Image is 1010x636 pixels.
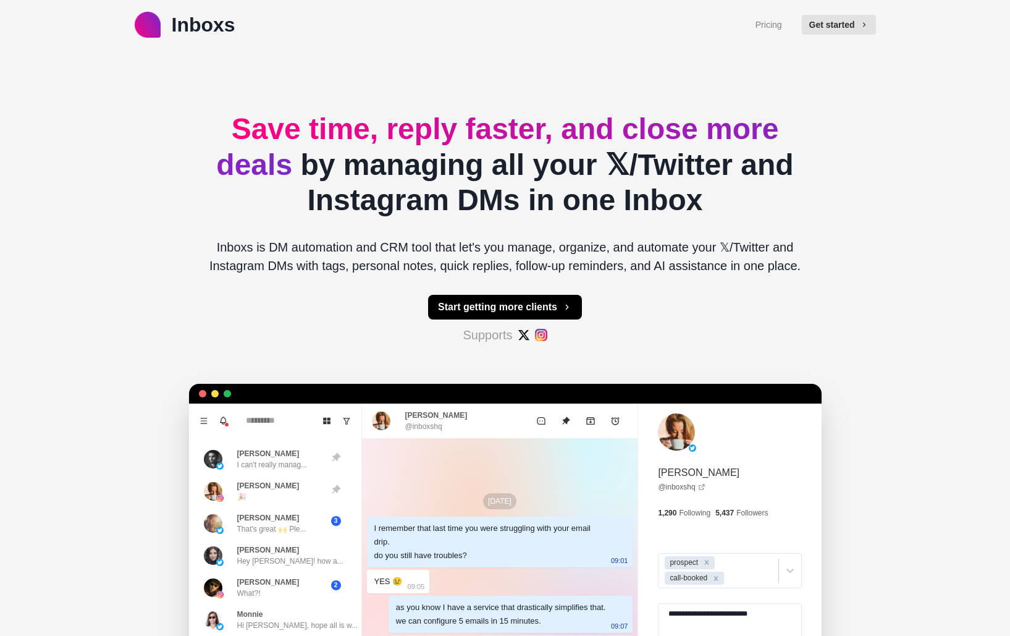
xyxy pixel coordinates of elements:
[237,448,300,459] p: [PERSON_NAME]
[237,588,261,599] p: What?!
[463,326,512,344] p: Supports
[194,411,214,431] button: Menu
[658,481,705,493] a: @inboxshq
[204,450,222,469] img: picture
[529,409,553,433] button: Mark as unread
[736,507,768,519] p: Followers
[199,238,812,275] p: Inboxs is DM automation and CRM tool that let's you manage, organize, and automate your 𝕏/Twitter...
[237,577,300,588] p: [PERSON_NAME]
[603,409,628,433] button: Add reminder
[518,329,530,341] img: #
[237,524,306,535] p: That's great 🙌 Ple...
[611,554,628,567] p: 09:01
[483,493,516,509] p: [DATE]
[666,572,709,585] div: call-booked
[317,411,337,431] button: Board View
[237,556,343,567] p: Hey [PERSON_NAME]! how a...
[405,421,442,432] p: @inboxshq
[204,514,222,533] img: picture
[709,572,723,585] div: Remove call-booked
[553,409,578,433] button: Unpin
[428,295,582,320] button: Start getting more clients
[396,601,606,628] div: as you know I have a service that drastically simplifies that. we can configure 5 emails in 15 mi...
[214,411,234,431] button: Notifications
[715,507,734,519] p: 5,437
[337,411,356,431] button: Show unread conversations
[237,491,246,502] p: 🎉
[755,19,782,32] a: Pricing
[331,580,341,590] span: 2
[408,580,425,593] p: 09:05
[204,482,222,501] img: picture
[666,556,700,569] div: prospect
[216,462,224,470] img: picture
[372,412,390,430] img: picture
[700,556,713,569] div: Remove prospect
[658,507,676,519] p: 1,290
[578,409,603,433] button: Archive
[237,545,300,556] p: [PERSON_NAME]
[216,591,224,598] img: picture
[374,522,606,562] div: I remember that last time you were struggling with your email drip. do you still have troubles?
[237,459,308,470] p: I can't really manag...
[658,465,739,480] p: [PERSON_NAME]
[216,623,224,630] img: picture
[216,527,224,534] img: picture
[204,579,222,597] img: picture
[204,546,222,565] img: picture
[237,480,300,491] p: [PERSON_NAME]
[535,329,547,341] img: #
[689,444,696,452] img: picture
[216,494,224,502] img: picture
[658,413,695,451] img: picture
[237,620,358,631] p: Hi [PERSON_NAME], hope all is w...
[237,609,263,620] p: Monnie
[216,112,778,181] span: Save time, reply faster, and close more deals
[135,10,235,40] a: logoInboxs
[135,12,161,38] img: logo
[204,611,222,629] img: picture
[199,111,812,218] h2: by managing all your 𝕏/Twitter and Instagram DMs in one Inbox
[331,516,341,526] span: 3
[374,575,403,588] div: YES 😢
[405,410,468,421] p: [PERSON_NAME]
[802,15,876,35] button: Get started
[237,512,300,524] p: [PERSON_NAME]
[679,507,710,519] p: Following
[216,559,224,566] img: picture
[172,10,235,40] p: Inboxs
[611,619,628,633] p: 09:07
